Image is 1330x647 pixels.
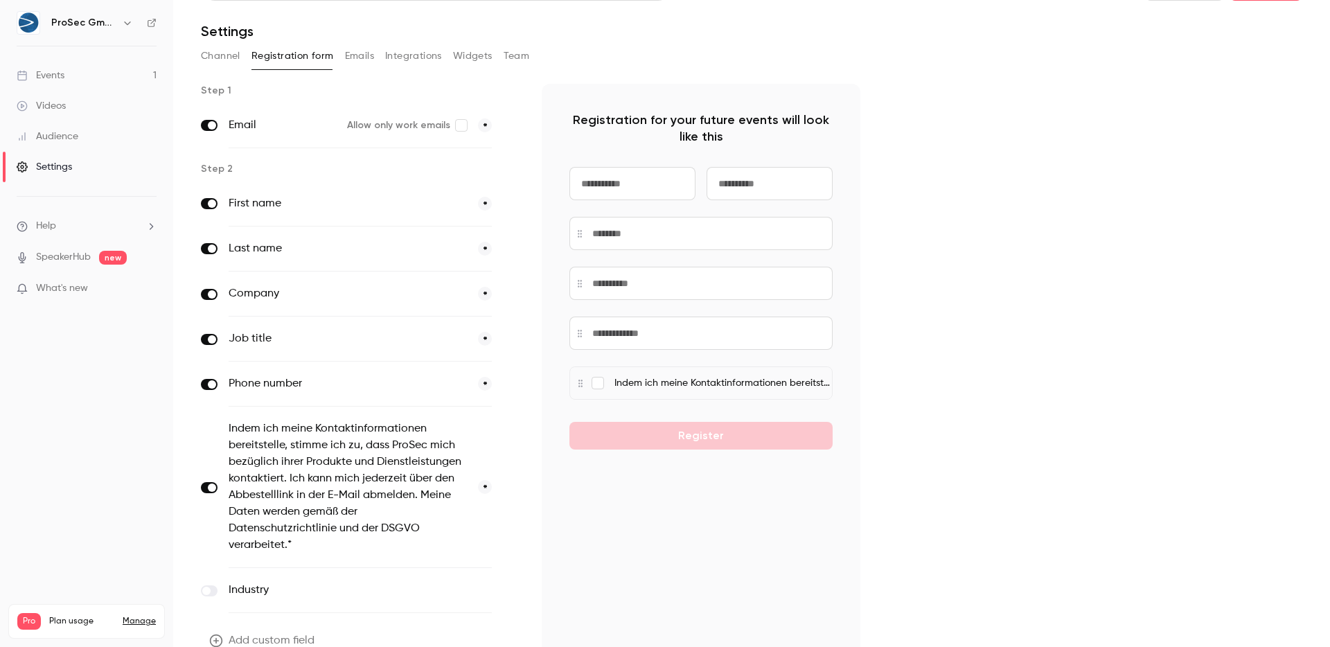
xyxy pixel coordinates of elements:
[229,420,467,553] label: Indem ich meine Kontaktinformationen bereitstelle, stimme ich zu, dass ProSec mich bezüglich ihre...
[17,160,72,174] div: Settings
[385,45,442,67] button: Integrations
[569,112,833,145] p: Registration for your future events will look like this
[201,23,254,39] h1: Settings
[201,84,520,98] p: Step 1
[504,45,530,67] button: Team
[201,162,520,176] p: Step 2
[36,250,91,265] a: SpeakerHub
[345,45,374,67] button: Emails
[17,99,66,113] div: Videos
[229,582,434,599] label: Industry
[229,195,467,212] label: First name
[17,613,41,630] span: Pro
[229,240,467,257] label: Last name
[229,285,467,302] label: Company
[36,281,88,296] span: What's new
[229,117,336,134] label: Email
[251,45,334,67] button: Registration form
[17,69,64,82] div: Events
[229,375,467,392] label: Phone number
[229,330,467,347] label: Job title
[201,45,240,67] button: Channel
[614,376,832,391] p: Indem ich meine Kontaktinformationen bereitstelle, stimme ich zu, dass ProSec mich bezüglich ihre...
[17,12,39,34] img: ProSec GmbH
[17,219,157,233] li: help-dropdown-opener
[99,251,127,265] span: new
[49,616,114,627] span: Plan usage
[51,16,116,30] h6: ProSec GmbH
[453,45,493,67] button: Widgets
[17,130,78,143] div: Audience
[347,118,467,132] label: Allow only work emails
[123,616,156,627] a: Manage
[36,219,56,233] span: Help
